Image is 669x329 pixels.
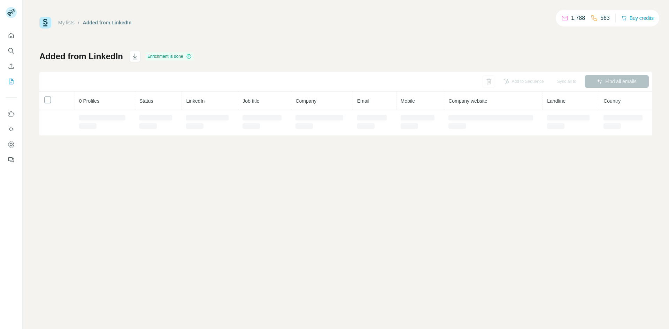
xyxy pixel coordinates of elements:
button: Enrich CSV [6,60,17,72]
span: Company website [448,98,487,104]
button: Use Surfe on LinkedIn [6,108,17,120]
p: 1,788 [571,14,585,22]
div: Added from LinkedIn [83,19,132,26]
span: Job title [243,98,259,104]
button: Search [6,45,17,57]
span: Email [357,98,369,104]
span: Company [295,98,316,104]
span: Landline [547,98,566,104]
span: Mobile [401,98,415,104]
span: Status [139,98,153,104]
button: Feedback [6,154,17,166]
p: 563 [600,14,610,22]
div: Enrichment is done [145,52,194,61]
button: Quick start [6,29,17,42]
li: / [78,19,79,26]
h1: Added from LinkedIn [39,51,123,62]
a: My lists [58,20,75,25]
button: My lists [6,75,17,88]
span: 0 Profiles [79,98,99,104]
button: Use Surfe API [6,123,17,135]
span: LinkedIn [186,98,205,104]
button: Dashboard [6,138,17,151]
img: Surfe Logo [39,17,51,29]
button: Buy credits [621,13,654,23]
span: Country [603,98,621,104]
